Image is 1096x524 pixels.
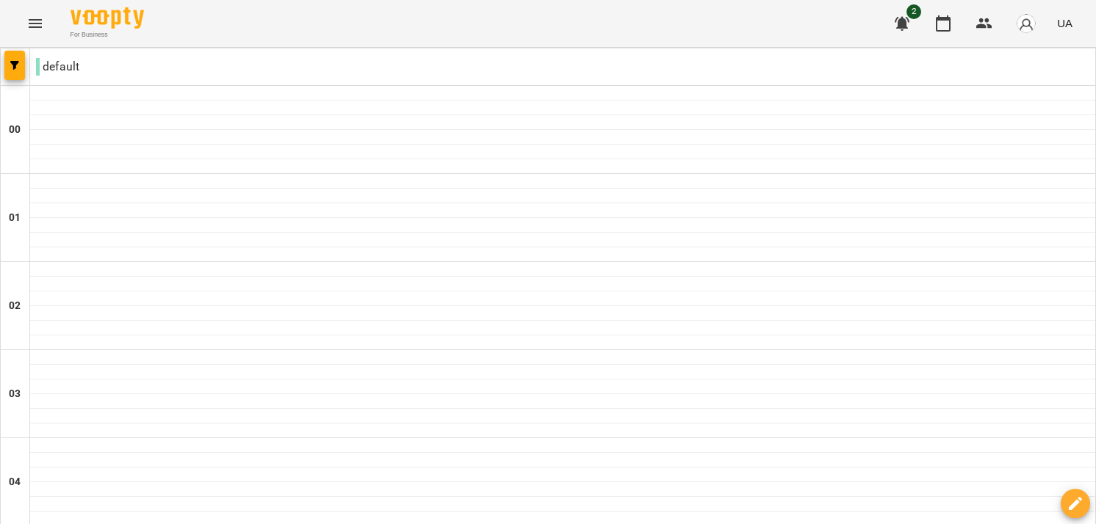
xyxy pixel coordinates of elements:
h6: 00 [9,122,21,138]
h6: 04 [9,474,21,490]
span: For Business [71,30,144,40]
button: UA [1051,10,1078,37]
span: UA [1057,15,1072,31]
img: avatar_s.png [1016,13,1036,34]
p: default [36,58,79,76]
span: 2 [906,4,921,19]
img: Voopty Logo [71,7,144,29]
h6: 03 [9,386,21,402]
button: Menu [18,6,53,41]
h6: 01 [9,210,21,226]
h6: 02 [9,298,21,314]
